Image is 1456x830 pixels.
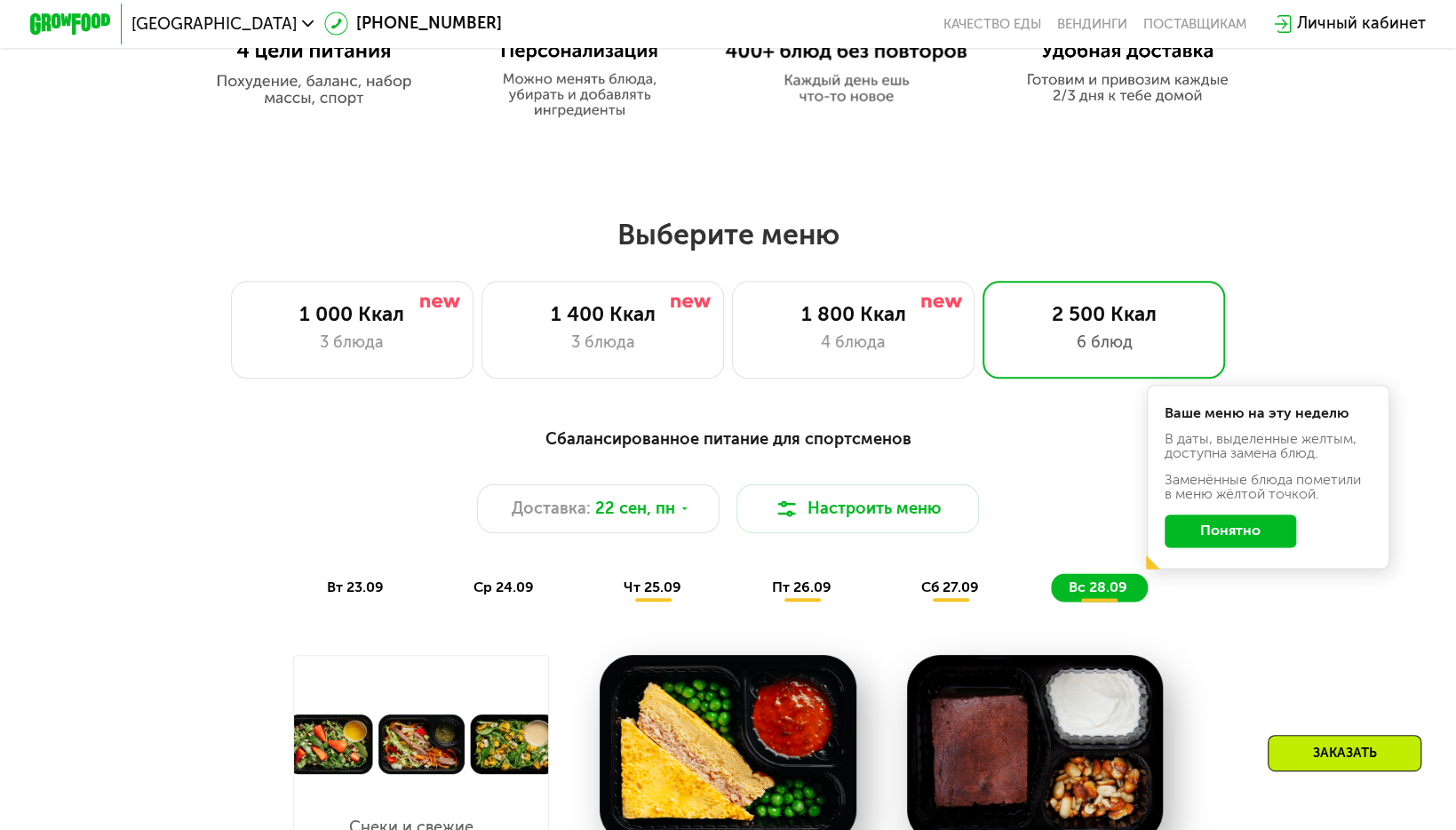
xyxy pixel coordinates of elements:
[1165,406,1371,420] div: Ваше меню на эту неделю
[130,427,1327,451] div: Сбалансированное питание для спортсменов
[1143,16,1247,32] div: поставщикам
[736,484,979,533] button: Настроить меню
[1165,473,1371,501] div: Заменённые блюда пометили в меню жёлтой точкой.
[473,579,534,595] span: ср 24.09
[1165,515,1296,547] button: Понятно
[1057,16,1127,32] a: Вендинги
[131,16,297,32] span: [GEOGRAPHIC_DATA]
[1069,579,1127,595] span: вс 28.09
[324,12,502,36] a: [PHONE_NUMBER]
[251,331,452,355] div: 3 блюда
[503,331,704,355] div: 3 блюда
[1004,302,1205,326] div: 2 500 Ккал
[512,497,591,521] span: Доставка:
[1268,735,1421,771] div: Заказать
[327,579,384,595] span: вт 23.09
[503,302,704,326] div: 1 400 Ккал
[251,302,452,326] div: 1 000 Ккал
[65,217,1391,252] h2: Выберите меню
[1297,12,1426,36] div: Личный кабинет
[1165,432,1371,460] div: В даты, выделенные желтым, доступна замена блюд.
[921,579,979,595] span: сб 27.09
[753,331,954,355] div: 4 блюда
[595,497,675,521] span: 22 сен, пн
[753,302,954,326] div: 1 800 Ккал
[771,579,831,595] span: пт 26.09
[943,16,1041,32] a: Качество еды
[1004,331,1205,355] div: 6 блюд
[624,579,681,595] span: чт 25.09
